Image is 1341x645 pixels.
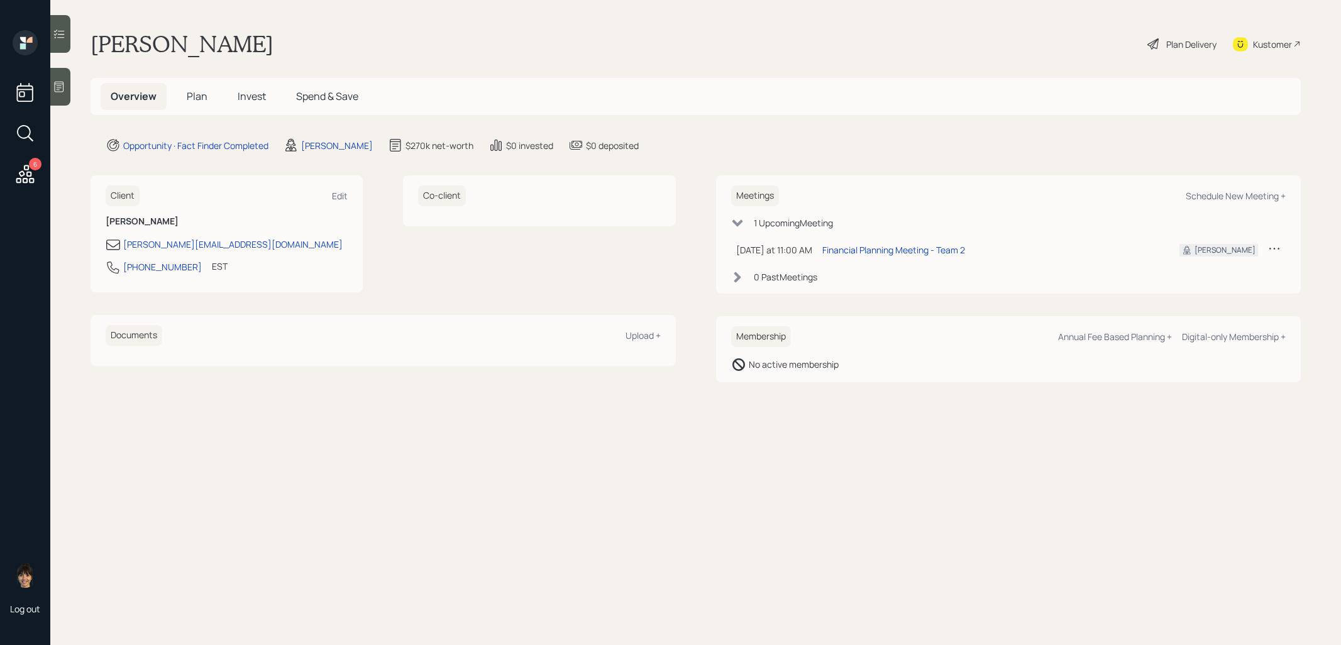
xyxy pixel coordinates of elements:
[212,260,228,273] div: EST
[187,89,207,103] span: Plan
[91,30,273,58] h1: [PERSON_NAME]
[106,325,162,346] h6: Documents
[332,190,348,202] div: Edit
[626,329,661,341] div: Upload +
[1182,331,1286,343] div: Digital-only Membership +
[238,89,266,103] span: Invest
[822,243,965,256] div: Financial Planning Meeting - Team 2
[1195,245,1255,256] div: [PERSON_NAME]
[111,89,157,103] span: Overview
[1166,38,1217,51] div: Plan Delivery
[123,139,268,152] div: Opportunity · Fact Finder Completed
[1186,190,1286,202] div: Schedule New Meeting +
[1058,331,1172,343] div: Annual Fee Based Planning +
[123,238,343,251] div: [PERSON_NAME][EMAIL_ADDRESS][DOMAIN_NAME]
[106,216,348,227] h6: [PERSON_NAME]
[731,185,779,206] h6: Meetings
[406,139,473,152] div: $270k net-worth
[10,603,40,615] div: Log out
[1253,38,1292,51] div: Kustomer
[418,185,466,206] h6: Co-client
[123,260,202,273] div: [PHONE_NUMBER]
[754,216,833,229] div: 1 Upcoming Meeting
[506,139,553,152] div: $0 invested
[296,89,358,103] span: Spend & Save
[754,270,817,284] div: 0 Past Meeting s
[586,139,639,152] div: $0 deposited
[736,243,812,256] div: [DATE] at 11:00 AM
[749,358,839,371] div: No active membership
[731,326,791,347] h6: Membership
[13,563,38,588] img: treva-nostdahl-headshot.png
[106,185,140,206] h6: Client
[29,158,41,170] div: 6
[301,139,373,152] div: [PERSON_NAME]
